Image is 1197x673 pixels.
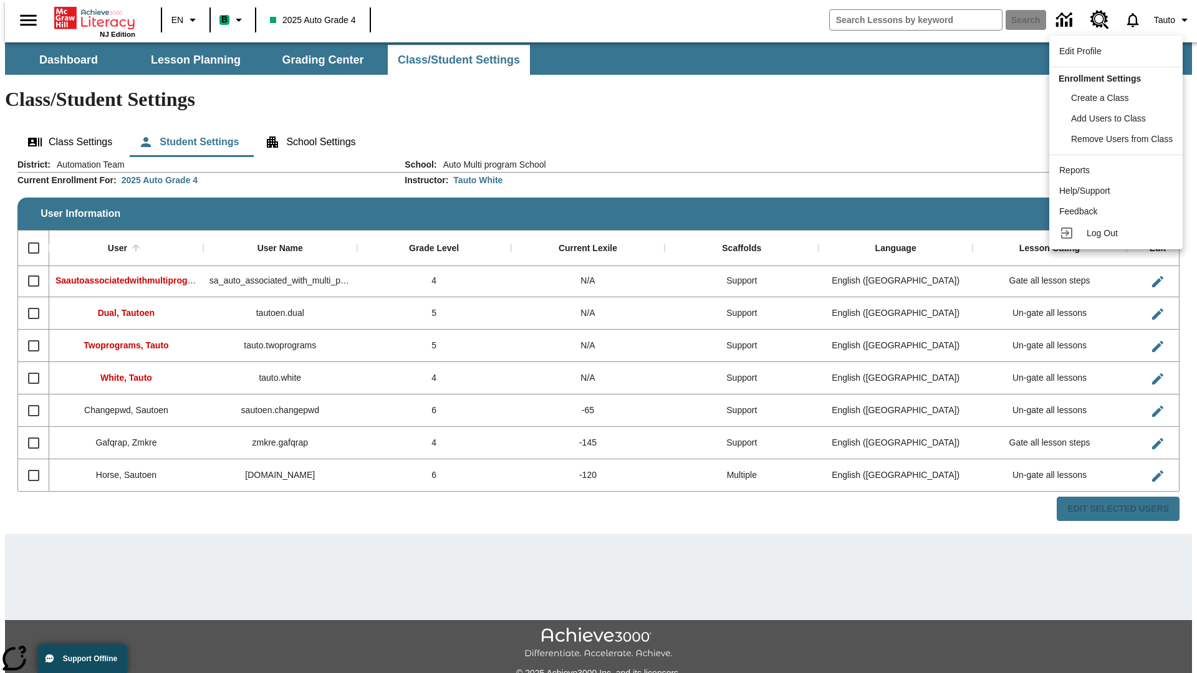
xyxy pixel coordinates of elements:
[1071,93,1129,103] span: Create a Class
[1059,165,1090,175] span: Reports
[1059,206,1097,216] span: Feedback
[1071,113,1146,123] span: Add Users to Class
[1059,186,1110,196] span: Help/Support
[1059,74,1141,84] span: Enrollment Settings
[1071,134,1173,144] span: Remove Users from Class
[1059,46,1102,56] span: Edit Profile
[1087,228,1118,238] span: Log Out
